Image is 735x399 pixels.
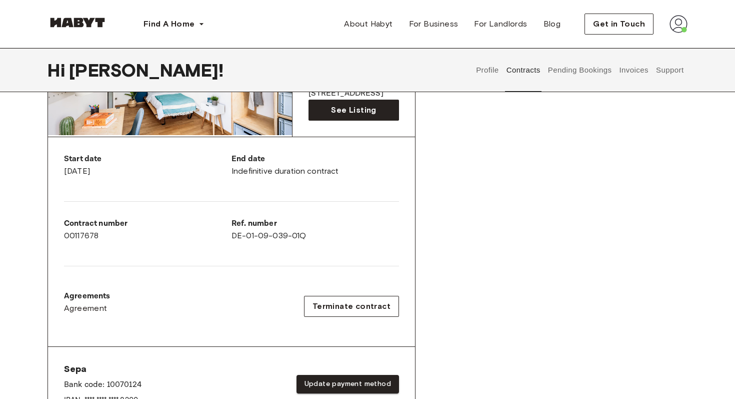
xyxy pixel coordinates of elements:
span: Blog [543,18,561,30]
span: About Habyt [344,18,392,30]
a: Blog [535,14,569,34]
button: Find A Home [135,14,212,34]
button: Profile [475,48,500,92]
span: For Landlords [474,18,527,30]
p: End date [231,153,399,165]
div: Indefinitive duration contract [231,153,399,177]
div: [DATE] [64,153,231,177]
span: Find A Home [143,18,194,30]
button: Invoices [618,48,649,92]
img: Habyt [47,18,107,28]
span: See Listing [331,104,376,116]
a: For Business [401,14,466,34]
p: Bank code: 10070124 [64,379,141,391]
p: Start date [64,153,231,165]
a: See Listing [308,100,399,121]
p: Agreements [64,290,110,302]
button: Pending Bookings [546,48,613,92]
span: Sepa [64,363,141,375]
span: Agreement [64,302,107,314]
span: Hi [47,60,69,81]
button: Contracts [505,48,541,92]
button: Update payment method [296,375,399,393]
div: user profile tabs [472,48,687,92]
img: avatar [669,15,687,33]
div: DE-01-09-039-01Q [231,218,399,242]
a: About Habyt [336,14,400,34]
span: [PERSON_NAME] ! [69,60,223,81]
a: Agreement [64,302,110,314]
div: 00117678 [64,218,231,242]
button: Terminate contract [304,296,399,317]
button: Get in Touch [584,14,653,35]
p: Ref. number [231,218,399,230]
button: Support [654,48,685,92]
span: For Business [409,18,458,30]
a: For Landlords [466,14,535,34]
span: Get in Touch [593,18,645,30]
p: Contract number [64,218,231,230]
span: Terminate contract [312,300,390,312]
